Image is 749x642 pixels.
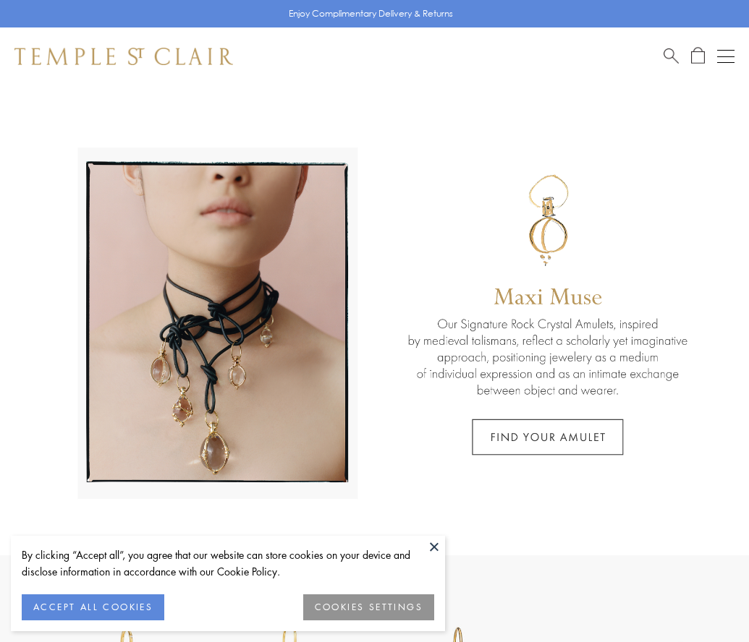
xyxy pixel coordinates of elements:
a: Search [664,47,679,65]
div: By clicking “Accept all”, you agree that our website can store cookies on your device and disclos... [22,547,434,580]
button: ACCEPT ALL COOKIES [22,594,164,620]
a: Open Shopping Bag [691,47,705,65]
img: Temple St. Clair [14,48,233,65]
button: Open navigation [717,48,735,65]
button: COOKIES SETTINGS [303,594,434,620]
p: Enjoy Complimentary Delivery & Returns [289,7,453,21]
